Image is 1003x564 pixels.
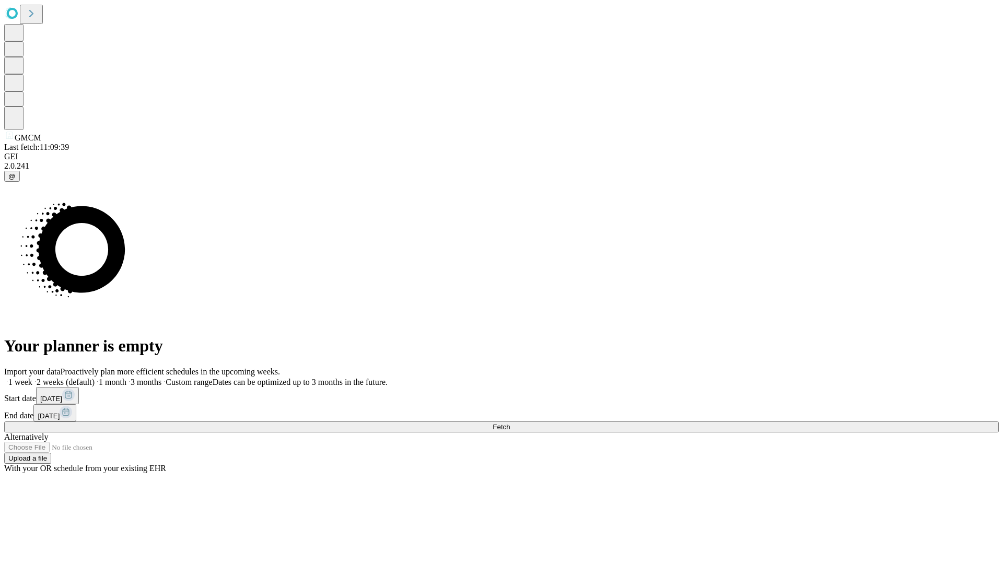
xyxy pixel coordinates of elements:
[493,423,510,431] span: Fetch
[4,161,999,171] div: 2.0.241
[40,395,62,403] span: [DATE]
[4,152,999,161] div: GEI
[36,387,79,404] button: [DATE]
[4,143,69,151] span: Last fetch: 11:09:39
[33,404,76,421] button: [DATE]
[4,367,61,376] span: Import your data
[4,404,999,421] div: End date
[8,172,16,180] span: @
[213,378,388,386] span: Dates can be optimized up to 3 months in the future.
[4,171,20,182] button: @
[131,378,161,386] span: 3 months
[4,387,999,404] div: Start date
[37,378,95,386] span: 2 weeks (default)
[38,412,60,420] span: [DATE]
[15,133,41,142] span: GMCM
[4,453,51,464] button: Upload a file
[8,378,32,386] span: 1 week
[99,378,126,386] span: 1 month
[61,367,280,376] span: Proactively plan more efficient schedules in the upcoming weeks.
[4,336,999,356] h1: Your planner is empty
[4,432,48,441] span: Alternatively
[4,421,999,432] button: Fetch
[166,378,212,386] span: Custom range
[4,464,166,473] span: With your OR schedule from your existing EHR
